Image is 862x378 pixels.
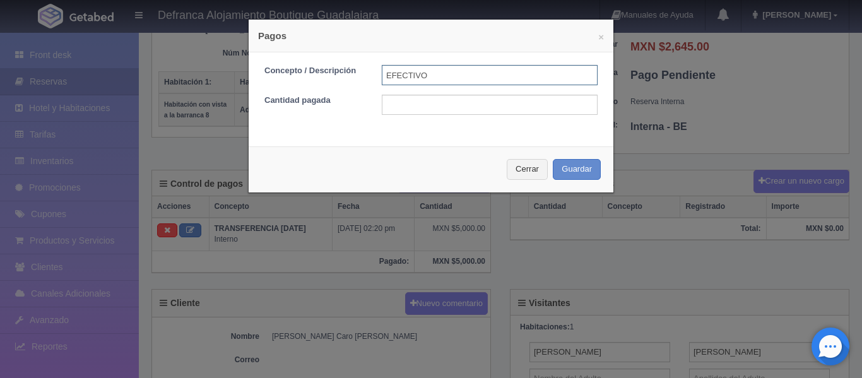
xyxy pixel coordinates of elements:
[598,32,604,42] button: ×
[553,159,601,180] button: Guardar
[258,29,604,42] h4: Pagos
[507,159,548,180] button: Cerrar
[255,95,372,107] label: Cantidad pagada
[255,65,372,77] label: Concepto / Descripción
